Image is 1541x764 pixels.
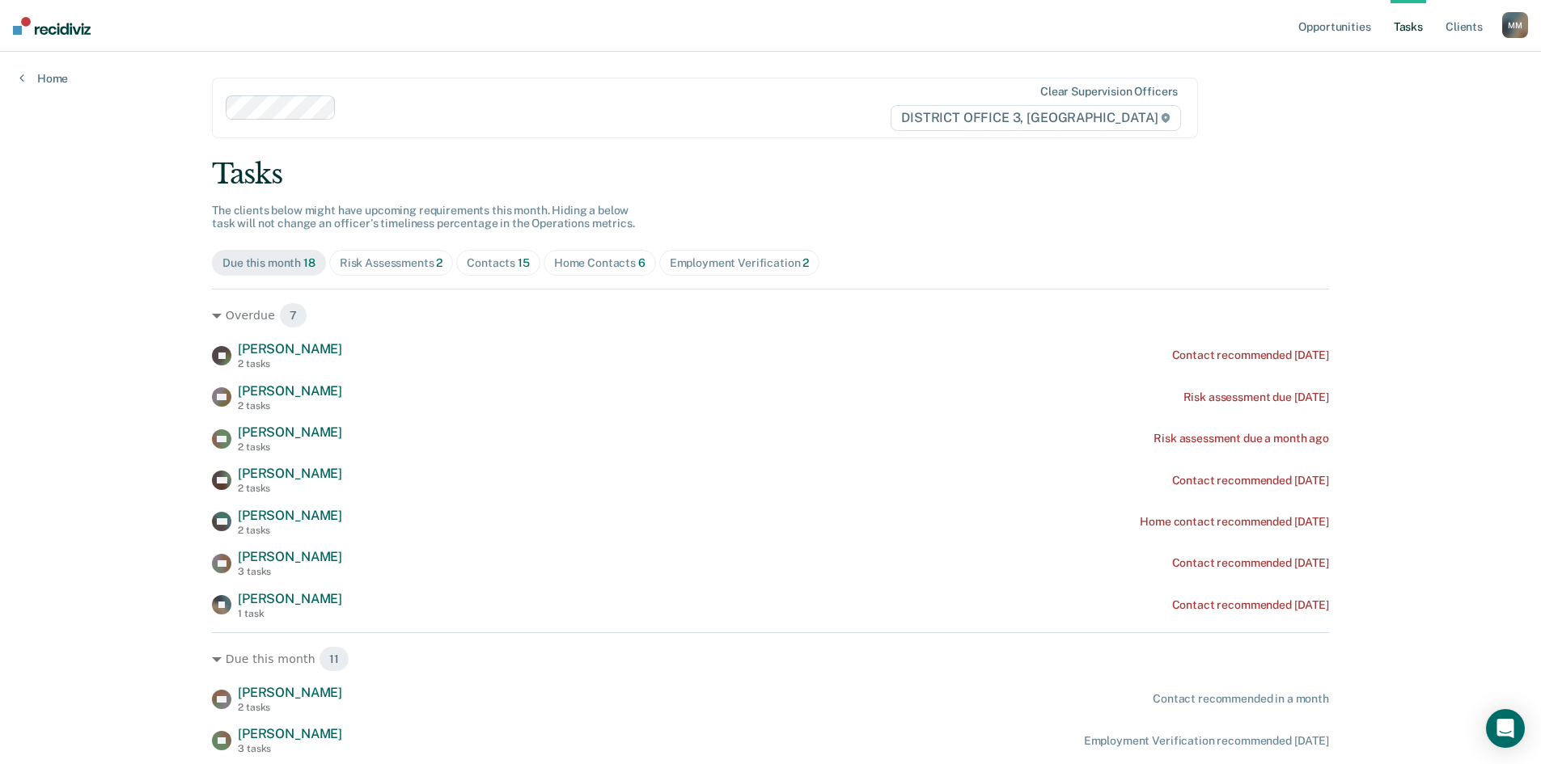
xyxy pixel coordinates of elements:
[340,256,443,270] div: Risk Assessments
[1153,692,1329,706] div: Contact recommended in a month
[518,256,530,269] span: 15
[436,256,442,269] span: 2
[212,646,1329,672] div: Due this month 11
[238,341,342,357] span: [PERSON_NAME]
[238,702,342,713] div: 2 tasks
[238,566,342,577] div: 3 tasks
[1140,515,1329,529] div: Home contact recommended [DATE]
[238,726,342,741] span: [PERSON_NAME]
[1172,348,1329,362] div: Contact recommended [DATE]
[1040,85,1178,99] div: Clear supervision officers
[238,424,342,440] span: [PERSON_NAME]
[1502,12,1528,38] button: MM
[19,71,68,86] a: Home
[212,302,1329,328] div: Overdue 7
[554,256,646,270] div: Home Contacts
[279,302,307,328] span: 7
[319,646,349,672] span: 11
[238,400,342,412] div: 2 tasks
[1486,709,1525,748] div: Open Intercom Messenger
[303,256,315,269] span: 18
[238,685,342,700] span: [PERSON_NAME]
[238,383,342,399] span: [PERSON_NAME]
[13,17,91,35] img: Recidiviz
[238,358,342,369] div: 2 tasks
[1172,556,1329,570] div: Contact recommended [DATE]
[1084,734,1329,748] div: Employment Verification recommended [DATE]
[238,508,342,523] span: [PERSON_NAME]
[802,256,809,269] span: 2
[670,256,810,270] div: Employment Verification
[222,256,315,270] div: Due this month
[891,105,1181,131] span: DISTRICT OFFICE 3, [GEOGRAPHIC_DATA]
[238,591,342,606] span: [PERSON_NAME]
[238,525,342,536] div: 2 tasks
[238,608,342,619] div: 1 task
[1172,598,1329,612] div: Contact recommended [DATE]
[467,256,530,270] div: Contacts
[1502,12,1528,38] div: M M
[638,256,646,269] span: 6
[238,743,342,754] div: 3 tasks
[238,441,342,453] div: 2 tasks
[1183,390,1329,404] div: Risk assessment due [DATE]
[238,549,342,564] span: [PERSON_NAME]
[1172,474,1329,488] div: Contact recommended [DATE]
[212,204,635,230] span: The clients below might have upcoming requirements this month. Hiding a below task will not chang...
[212,158,1329,191] div: Tasks
[238,483,342,494] div: 2 tasks
[1154,432,1329,445] div: Risk assessment due a month ago
[238,466,342,481] span: [PERSON_NAME]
